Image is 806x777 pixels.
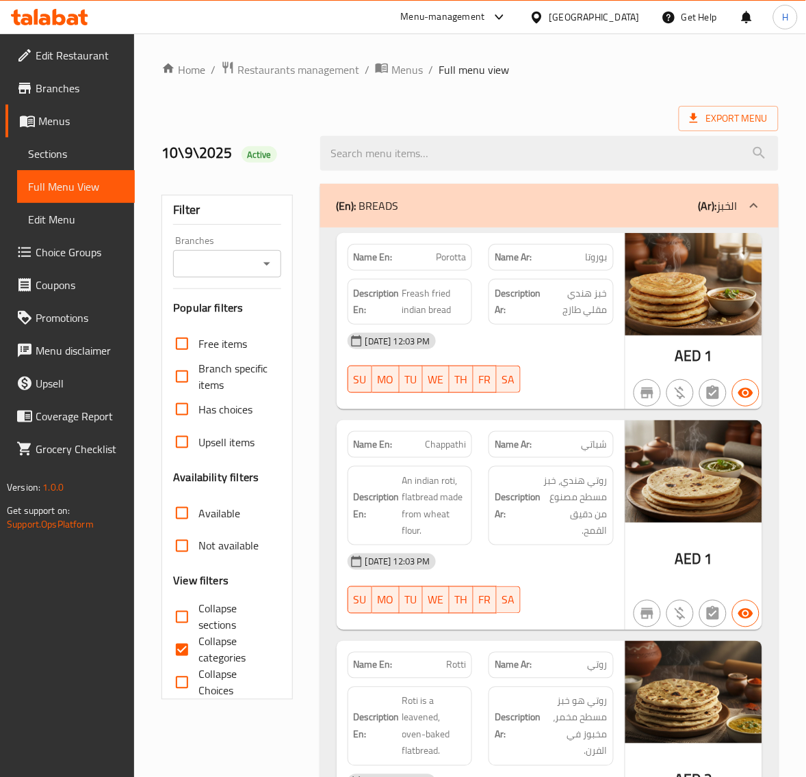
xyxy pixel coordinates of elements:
[479,370,491,390] span: FR
[36,310,124,326] span: Promotions
[428,590,444,610] span: WE
[425,437,466,452] span: Chappathi
[337,197,399,214] p: BREADS
[354,285,400,318] strong: Description En:
[320,184,779,228] div: (En): BREADS(Ar):الخبز
[198,505,240,521] span: Available
[582,437,608,452] span: شباتي
[400,586,423,614] button: TU
[36,408,124,424] span: Coverage Report
[666,600,694,627] button: Purchased item
[495,658,532,672] strong: Name Ar:
[173,195,281,225] div: Filter
[666,379,694,407] button: Purchased item
[378,370,394,390] span: MO
[436,250,466,264] span: Porotta
[42,478,64,496] span: 1.0.0
[549,10,640,25] div: [GEOGRAPHIC_DATA]
[348,586,372,614] button: SU
[634,600,661,627] button: Not branch specific item
[5,400,135,433] a: Coverage Report
[402,472,467,539] span: An indian roti, flatbread made from wheat flour.
[17,137,135,170] a: Sections
[446,658,466,672] span: Rotti
[495,437,532,452] strong: Name Ar:
[161,62,205,78] a: Home
[428,62,433,78] li: /
[198,666,270,699] span: Collapse Choices
[198,401,252,418] span: Has choices
[221,61,359,79] a: Restaurants management
[450,366,473,393] button: TH
[242,146,277,163] div: Active
[543,285,608,318] span: خبز هندي مقلي طازج
[211,62,216,78] li: /
[5,236,135,269] a: Choice Groups
[348,366,372,393] button: SU
[173,573,229,589] h3: View filters
[7,515,94,533] a: Support.OpsPlatform
[495,709,541,743] strong: Description Ar:
[38,113,124,129] span: Menus
[354,489,400,522] strong: Description En:
[428,370,444,390] span: WE
[28,146,124,162] span: Sections
[699,379,727,407] button: Not has choices
[495,250,532,264] strong: Name Ar:
[450,586,473,614] button: TH
[173,469,259,485] h3: Availability filters
[495,489,541,522] strong: Description Ar:
[173,300,281,316] h3: Popular filters
[161,61,779,79] nav: breadcrumb
[401,9,485,25] div: Menu-management
[36,47,124,64] span: Edit Restaurant
[679,106,779,131] span: Export Menu
[7,502,70,519] span: Get support on:
[699,600,727,627] button: Not has choices
[402,693,467,760] span: Roti is a leavened, oven-baked flatbread.
[198,601,270,633] span: Collapse sections
[36,375,124,392] span: Upsell
[405,370,417,390] span: TU
[36,441,124,457] span: Grocery Checklist
[455,590,468,610] span: TH
[198,633,270,666] span: Collapse categories
[354,709,400,743] strong: Description En:
[391,62,423,78] span: Menus
[705,342,713,369] span: 1
[5,334,135,367] a: Menu disclaimer
[497,366,521,393] button: SA
[5,269,135,301] a: Coupons
[543,693,608,760] span: روتي هو خبز مسطح مخمر، مخبوز في الفرن.
[375,61,423,79] a: Menus
[198,360,270,393] span: Branch specific items
[479,590,491,610] span: FR
[320,136,779,171] input: search
[634,379,661,407] button: Not branch specific item
[588,658,608,672] span: روتي
[198,336,247,352] span: Free items
[675,546,701,573] span: AED
[5,367,135,400] a: Upsell
[690,110,768,127] span: Export Menu
[337,195,356,216] b: (En):
[360,335,436,348] span: [DATE] 12:03 PM
[699,197,738,214] p: الخبز
[372,366,400,393] button: MO
[354,590,367,610] span: SU
[625,641,762,744] img: Rotti638931038733340175.jpg
[28,178,124,195] span: Full Menu View
[360,556,436,569] span: [DATE] 12:03 PM
[405,590,417,610] span: TU
[543,472,608,539] span: روتي هندي، خبز مسطح مصنوع من دقيق القمح.
[699,195,717,216] b: (Ar):
[378,590,394,610] span: MO
[354,250,393,264] strong: Name En:
[497,586,521,614] button: SA
[423,366,450,393] button: WE
[455,370,468,390] span: TH
[354,370,367,390] span: SU
[502,370,515,390] span: SA
[705,546,713,573] span: 1
[36,80,124,96] span: Branches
